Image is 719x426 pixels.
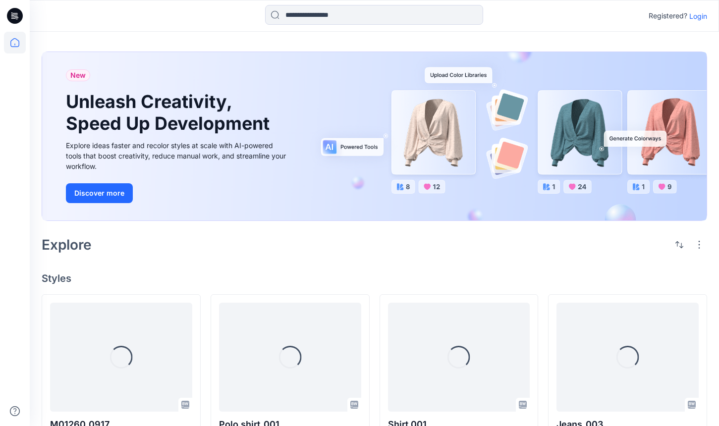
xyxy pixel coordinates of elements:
[42,237,92,253] h2: Explore
[66,140,289,171] div: Explore ideas faster and recolor styles at scale with AI-powered tools that boost creativity, red...
[66,183,289,203] a: Discover more
[66,183,133,203] button: Discover more
[66,91,274,134] h1: Unleash Creativity, Speed Up Development
[42,272,707,284] h4: Styles
[689,11,707,21] p: Login
[649,10,687,22] p: Registered?
[70,69,86,81] span: New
